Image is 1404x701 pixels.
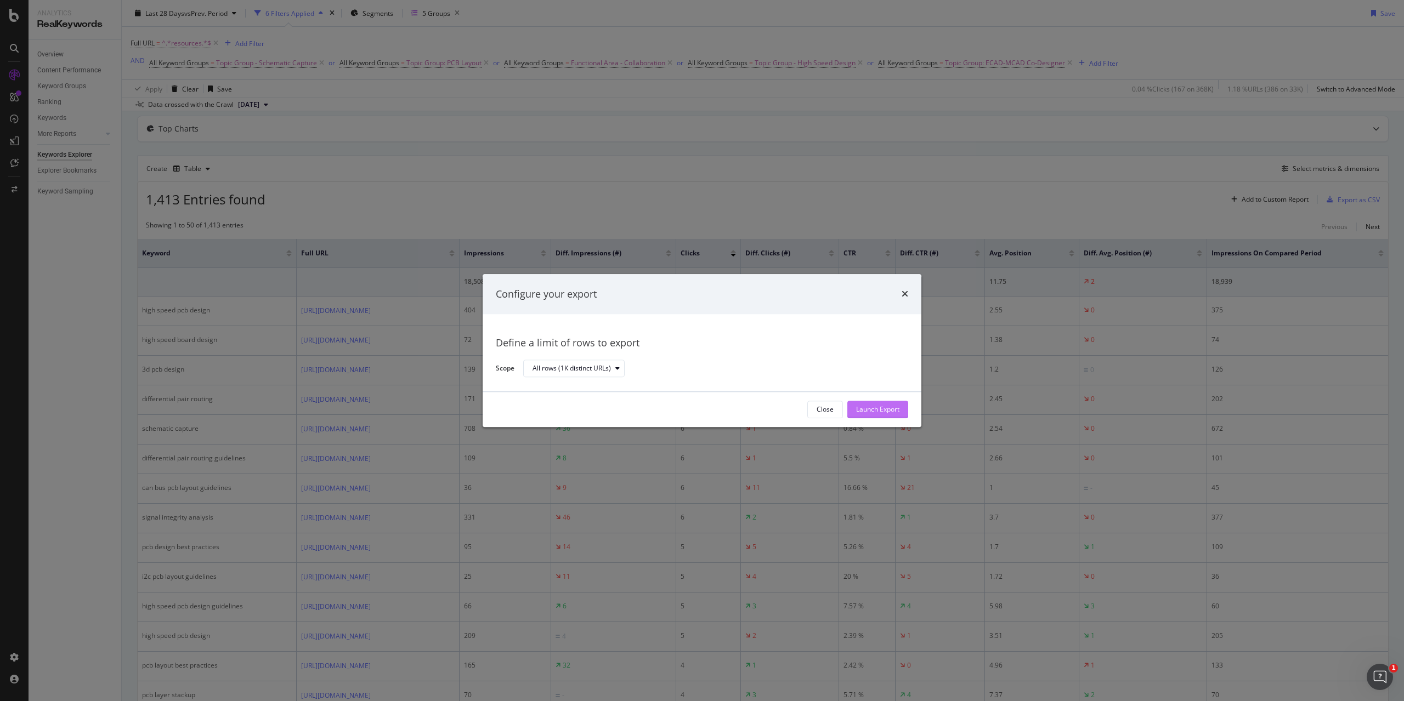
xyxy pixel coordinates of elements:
[496,363,514,375] label: Scope
[856,405,899,414] div: Launch Export
[496,287,597,301] div: Configure your export
[807,401,843,418] button: Close
[483,274,921,427] div: modal
[817,405,834,414] div: Close
[902,287,908,301] div: times
[496,337,908,351] div: Define a limit of rows to export
[1389,664,1398,672] span: 1
[533,366,611,372] div: All rows (1K distinct URLs)
[1367,664,1393,690] iframe: Intercom live chat
[847,401,908,418] button: Launch Export
[523,360,625,378] button: All rows (1K distinct URLs)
